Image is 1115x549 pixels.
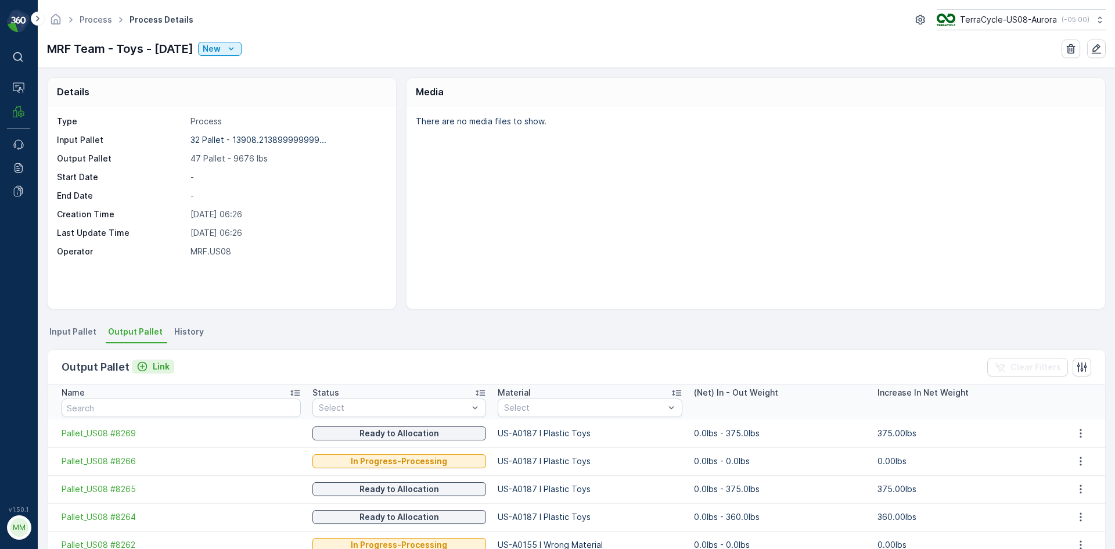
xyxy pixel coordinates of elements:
p: Media [416,85,444,99]
a: Pallet_US08 #8265 [62,483,301,495]
button: Link [132,360,174,374]
p: Type [57,116,186,127]
p: Increase In Net Weight [877,387,969,399]
p: (Net) In - Out Weight [694,387,778,399]
p: ( -05:00 ) [1062,15,1089,24]
p: Creation Time [57,209,186,220]
img: logo [7,9,30,33]
button: MM [7,515,30,540]
p: 0.0lbs - 375.0lbs [694,428,866,439]
span: Process Details [127,14,196,26]
p: Ready to Allocation [359,511,439,523]
img: image_ci7OI47.png [937,13,955,26]
p: 0.0lbs - 0.0lbs [694,455,866,467]
p: MRF Team - Toys - [DATE] [47,40,193,58]
a: Pallet_US08 #8264 [62,511,301,523]
a: Process [80,15,112,24]
button: Ready to Allocation [312,426,486,440]
p: MRF.US08 [190,246,384,257]
p: Ready to Allocation [359,428,439,439]
p: Details [57,85,89,99]
span: Input Pallet [49,326,96,338]
p: Ready to Allocation [359,483,439,495]
p: - [190,190,384,202]
p: Clear Filters [1010,361,1061,373]
p: 360.00lbs [877,511,1049,523]
p: End Date [57,190,186,202]
button: In Progress-Processing [312,454,486,468]
p: Output Pallet [62,359,130,375]
input: Search [62,399,301,417]
p: Select [319,402,468,414]
p: Start Date [57,171,186,183]
button: TerraCycle-US08-Aurora(-05:00) [937,9,1106,30]
p: US-A0187 I Plastic Toys [498,511,682,523]
p: - [190,171,384,183]
div: MM [10,518,28,537]
a: Pallet_US08 #8266 [62,455,301,467]
button: Clear Filters [987,358,1068,376]
p: Link [153,361,170,372]
p: Status [312,387,339,399]
p: 0.0lbs - 360.0lbs [694,511,866,523]
p: US-A0187 I Plastic Toys [498,428,682,439]
p: In Progress-Processing [351,455,447,467]
p: Operator [57,246,186,257]
p: Select [504,402,664,414]
span: Output Pallet [108,326,163,338]
p: Process [190,116,384,127]
p: Material [498,387,531,399]
p: US-A0187 I Plastic Toys [498,483,682,495]
p: 0.00lbs [877,455,1049,467]
p: 0.0lbs - 375.0lbs [694,483,866,495]
p: US-A0187 I Plastic Toys [498,455,682,467]
p: TerraCycle-US08-Aurora [960,14,1057,26]
p: 375.00lbs [877,428,1049,439]
a: Homepage [49,17,62,27]
button: Ready to Allocation [312,510,486,524]
span: v 1.50.1 [7,506,30,513]
a: Pallet_US08 #8269 [62,428,301,439]
p: [DATE] 06:26 [190,227,384,239]
p: Name [62,387,85,399]
p: 32 Pallet - 13908.213899999999... [190,135,326,145]
button: Ready to Allocation [312,482,486,496]
p: New [203,43,221,55]
p: 47 Pallet - 9676 lbs [190,153,384,164]
p: Output Pallet [57,153,186,164]
p: Input Pallet [57,134,186,146]
p: Last Update Time [57,227,186,239]
p: There are no media files to show. [416,116,1093,127]
span: History [174,326,204,338]
p: 375.00lbs [877,483,1049,495]
p: [DATE] 06:26 [190,209,384,220]
button: New [198,42,242,56]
